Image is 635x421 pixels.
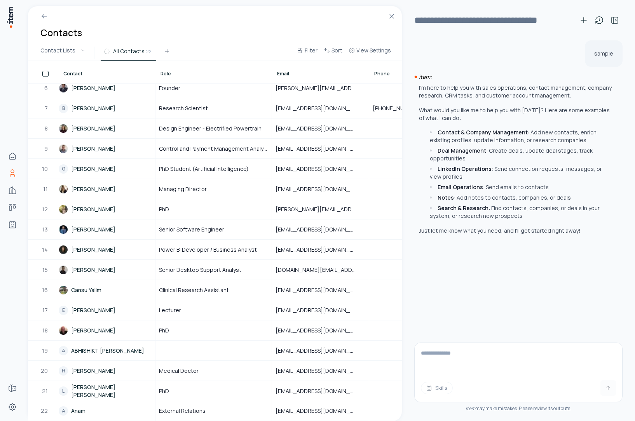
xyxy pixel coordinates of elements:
[277,71,289,77] span: Email
[59,225,68,234] img: Sravan
[428,194,613,202] li: : Add notes to contacts, companies, or deals
[5,183,20,198] a: Companies
[159,226,224,233] span: Senior Software Engineer
[159,145,268,153] span: Control and Payment Management Analyst
[305,47,317,54] span: Filter
[59,104,68,113] div: B
[428,147,613,162] li: : Create deals, update deal stages, track opportunities
[44,84,49,92] span: 6
[159,306,181,314] span: Lecturer
[59,124,68,133] img: Ethan
[59,361,155,380] a: H[PERSON_NAME]
[438,204,488,212] strong: Search & Research
[576,12,591,28] button: New conversation
[331,47,342,54] span: Sort
[594,50,613,57] p: sample
[59,144,68,153] img: Franklin Garcia
[42,306,49,314] span: 17
[276,104,365,112] span: [EMAIL_ADDRESS][DOMAIN_NAME]
[159,104,208,112] span: Research Scientist
[59,164,68,174] div: G
[419,106,613,122] p: What would you like me to help you with [DATE]? Here are some examples of what I can do:
[5,381,20,396] a: Forms
[41,407,49,415] span: 22
[42,387,49,395] span: 21
[276,367,365,375] span: [EMAIL_ADDRESS][DOMAIN_NAME]
[59,240,155,259] a: [PERSON_NAME]
[59,321,155,340] a: [PERSON_NAME]
[374,71,390,77] span: Phone
[276,226,365,233] span: [EMAIL_ADDRESS][DOMAIN_NAME]
[59,341,155,360] a: AABHISHIKT [PERSON_NAME]
[435,384,448,392] span: Skills
[159,205,169,213] span: PhD
[146,48,152,55] span: 22
[438,129,528,136] strong: Contact & Company Management
[5,217,20,232] a: Agents
[42,266,49,274] span: 15
[276,84,365,92] span: [PERSON_NAME][EMAIL_ADDRESS][DOMAIN_NAME]
[438,147,486,154] strong: Deal Management
[42,226,49,233] span: 13
[59,159,155,178] a: G[PERSON_NAME]
[276,347,365,355] span: [EMAIL_ADDRESS][DOMAIN_NAME]
[276,205,365,213] span: [PERSON_NAME][EMAIL_ADDRESS][DOMAIN_NAME]
[591,12,607,28] button: View history
[155,61,272,84] th: Role
[5,399,20,415] a: Settings
[5,200,20,215] a: deals
[276,286,365,294] span: [EMAIL_ADDRESS][DOMAIN_NAME]
[59,381,155,400] a: L[PERSON_NAME] [PERSON_NAME]
[159,266,241,274] span: Senior Desktop Support Analyst
[59,366,68,376] div: H
[41,367,49,375] span: 20
[42,327,49,334] span: 18
[63,71,82,77] span: Contact
[59,84,68,93] img: Ayush Garg
[59,205,68,214] img: Louana Friche
[6,6,14,28] img: Item Brain Logo
[276,246,365,254] span: [EMAIL_ADDRESS][DOMAIN_NAME]
[294,46,321,60] button: Filter
[276,185,365,193] span: [EMAIL_ADDRESS][DOMAIN_NAME]
[159,286,229,294] span: Clinical Research Assistant
[42,246,49,254] span: 14
[276,266,365,274] span: [DOMAIN_NAME][EMAIL_ADDRESS][DOMAIN_NAME]
[419,84,613,99] p: I'm here to help you with sales operations, contact management, company research, CRM tasks, and ...
[44,145,49,153] span: 9
[276,306,365,314] span: [EMAIL_ADDRESS][DOMAIN_NAME]
[419,227,613,235] p: Just let me know what you need, and I'll get started right away!
[159,165,249,173] span: PhD Student (Artificial Intelligence)
[438,183,483,191] strong: Email Operations
[466,405,475,412] i: item
[159,367,199,375] span: Medical Doctor
[59,139,155,158] a: [PERSON_NAME]
[428,183,613,191] li: : Send emails to contacts
[159,327,169,334] span: PhD
[45,125,49,132] span: 8
[59,260,155,279] a: [PERSON_NAME]
[59,78,155,97] a: [PERSON_NAME]
[5,148,20,164] a: Home
[428,204,613,220] li: : Find contacts, companies, or deals in your system, or research new prospects
[59,280,155,299] a: Cansu Yalim
[159,84,180,92] span: Founder
[607,12,623,28] button: Toggle sidebar
[59,386,68,396] div: L
[59,184,68,194] img: Konstanto Karantza
[272,61,369,84] th: Email
[356,47,391,54] span: View Settings
[159,407,206,415] span: External Relations
[42,205,49,213] span: 12
[42,286,49,294] span: 16
[159,185,207,193] span: Managing Director
[421,382,453,394] button: Skills
[59,285,68,295] img: Cansu Yalim
[59,179,155,198] a: [PERSON_NAME]
[42,165,49,173] span: 10
[59,265,68,275] img: Taofiq Adeyemo
[321,46,345,60] button: Sort
[428,165,613,181] li: : Send connection requests, messages, or view profiles
[419,73,432,80] i: item:
[59,99,155,118] a: B[PERSON_NAME]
